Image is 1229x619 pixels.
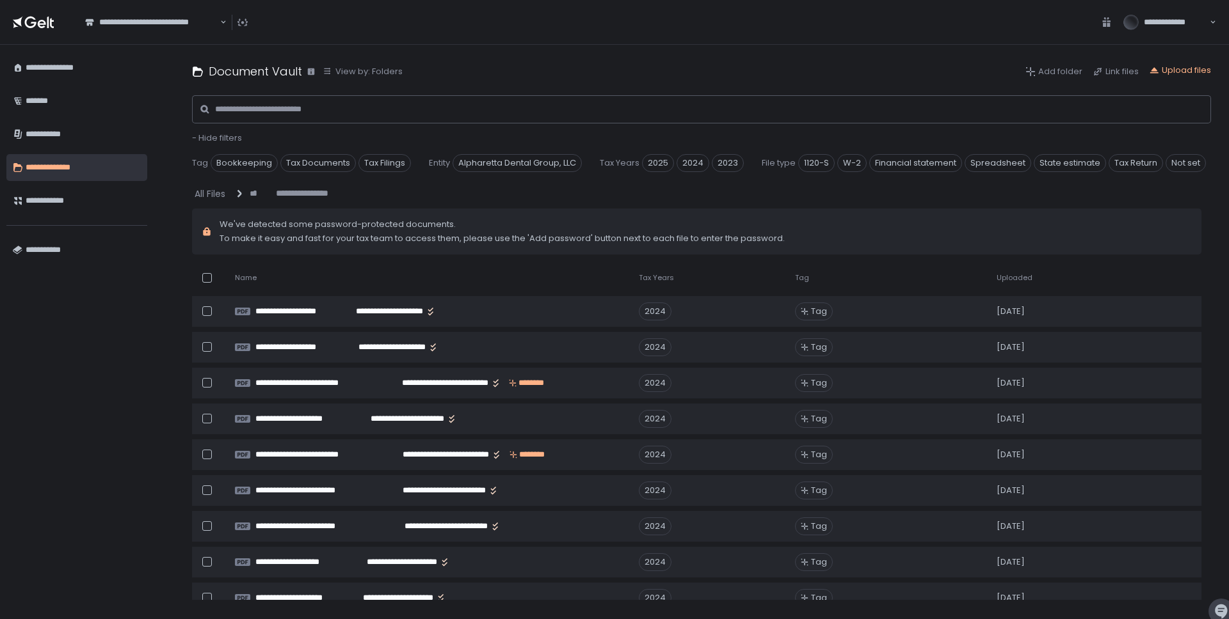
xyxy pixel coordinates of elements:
span: Tax Years [600,157,639,169]
span: 2023 [712,154,744,172]
span: Spreadsheet [965,154,1031,172]
span: To make it easy and fast for your tax team to access them, please use the 'Add password' button n... [220,233,785,244]
span: Tag [192,157,208,169]
span: Tag [795,273,809,283]
span: [DATE] [997,485,1025,496]
span: Tag [811,413,827,425]
span: Tag [811,377,827,389]
span: 1120-S [798,154,835,172]
span: Tag [811,592,827,604]
span: Tax Documents [280,154,356,172]
span: Tag [811,306,827,317]
button: Add folder [1025,66,1082,77]
div: 2024 [639,338,671,356]
span: Tag [811,485,827,496]
div: All Files [195,187,225,200]
span: [DATE] [997,592,1025,604]
span: Alpharetta Dental Group, LLC [453,154,582,172]
span: Tax Return [1109,154,1163,172]
div: 2024 [639,517,671,535]
button: - Hide filters [192,132,242,144]
span: 2025 [642,154,674,172]
span: Tag [811,449,827,460]
span: Tax Filings [358,154,411,172]
span: State estimate [1034,154,1106,172]
span: W-2 [837,154,867,172]
button: Link files [1093,66,1139,77]
span: Tag [811,556,827,568]
div: 2024 [639,302,671,320]
span: [DATE] [997,377,1025,389]
span: [DATE] [997,449,1025,460]
span: [DATE] [997,521,1025,532]
span: [DATE] [997,306,1025,317]
h1: Document Vault [209,63,302,80]
div: 2024 [639,446,671,464]
div: 2024 [639,410,671,428]
span: Uploaded [997,273,1032,283]
span: Not set [1166,154,1206,172]
div: 2024 [639,589,671,607]
div: 2024 [639,374,671,392]
div: 2024 [639,482,671,499]
span: We've detected some password-protected documents. [220,219,785,230]
span: Entity [429,157,450,169]
span: Tax Years [639,273,674,283]
span: Tag [811,521,827,532]
span: [DATE] [997,413,1025,425]
span: Tag [811,341,827,353]
span: 2024 [677,154,709,172]
span: Bookkeeping [211,154,278,172]
span: File type [762,157,796,169]
button: All Files [195,187,228,200]
span: [DATE] [997,556,1025,568]
span: Name [235,273,257,283]
div: Search for option [77,9,227,36]
button: Upload files [1149,65,1211,76]
span: [DATE] [997,341,1025,353]
button: View by: Folders [323,66,403,77]
span: Financial statement [869,154,962,172]
input: Search for option [218,16,219,29]
div: 2024 [639,553,671,571]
